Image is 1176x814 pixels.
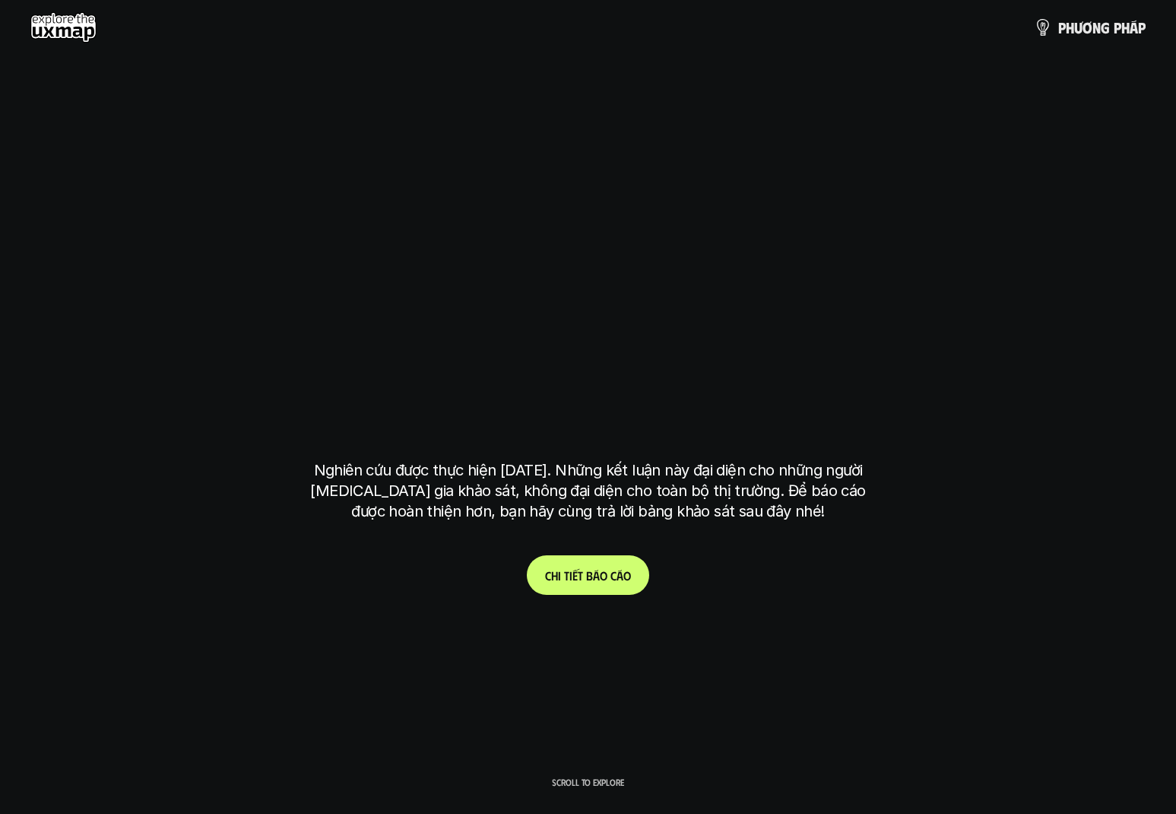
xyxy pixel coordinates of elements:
[317,363,859,427] h1: tại [GEOGRAPHIC_DATA]
[623,568,631,583] span: o
[545,568,551,583] span: C
[578,568,583,583] span: t
[303,460,873,522] p: Nghiên cứu được thực hiện [DATE]. Những kết luận này đại diện cho những người [MEDICAL_DATA] gia ...
[1101,19,1110,36] span: g
[1082,19,1092,36] span: ơ
[617,568,623,583] span: á
[1121,19,1130,36] span: h
[600,568,607,583] span: o
[558,568,561,583] span: i
[311,243,866,307] h1: phạm vi công việc của
[1130,19,1138,36] span: á
[1114,19,1121,36] span: p
[569,568,572,583] span: i
[1074,19,1082,36] span: ư
[593,568,600,583] span: á
[572,568,578,583] span: ế
[551,568,558,583] span: h
[527,555,649,595] a: Chitiếtbáocáo
[552,777,624,787] p: Scroll to explore
[1034,12,1146,43] a: phươngpháp
[586,568,593,583] span: b
[1092,19,1101,36] span: n
[536,205,651,223] h6: Kết quả nghiên cứu
[1058,19,1066,36] span: p
[564,568,569,583] span: t
[1066,19,1074,36] span: h
[1138,19,1146,36] span: p
[610,568,617,583] span: c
